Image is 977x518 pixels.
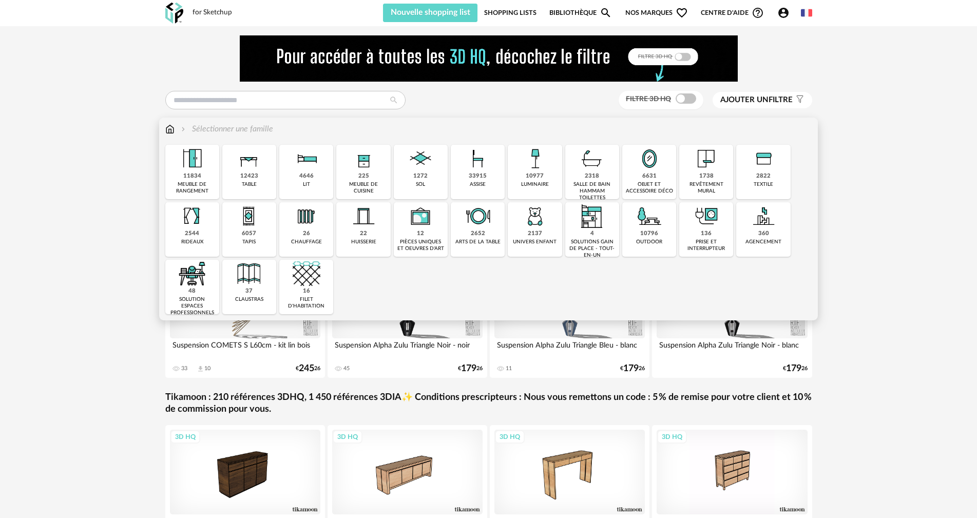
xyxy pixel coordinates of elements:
span: Filter icon [793,95,804,105]
div: 3D HQ [657,430,687,444]
span: filtre [720,95,793,105]
img: filet.png [293,260,320,287]
img: ToutEnUn.png [578,202,606,230]
div: 33915 [469,172,487,180]
div: 4646 [299,172,314,180]
img: PriseInter.png [693,202,720,230]
div: 10 [204,365,210,372]
div: € 26 [783,365,808,372]
span: Account Circle icon [777,7,794,19]
div: for Sketchup [193,8,232,17]
span: Heart Outline icon [676,7,688,19]
div: 1738 [699,172,714,180]
div: outdoor [636,239,662,245]
div: tapis [242,239,256,245]
div: pièces uniques et oeuvres d'art [397,239,445,252]
div: € 26 [296,365,320,372]
div: 1272 [413,172,428,180]
img: ArtTable.png [464,202,492,230]
img: Rangement.png [350,145,377,172]
img: OXP [165,3,183,24]
div: 22 [360,230,367,238]
img: Outdoor.png [636,202,663,230]
div: 3D HQ [495,430,525,444]
span: Account Circle icon [777,7,790,19]
img: Rideaux.png [178,202,206,230]
img: svg+xml;base64,PHN2ZyB3aWR0aD0iMTYiIGhlaWdodD0iMTciIHZpZXdCb3g9IjAgMCAxNiAxNyIgZmlsbD0ibm9uZSIgeG... [165,123,175,135]
div: 2822 [756,172,771,180]
div: 33 [181,365,187,372]
a: BibliothèqueMagnify icon [549,4,612,22]
div: meuble de cuisine [339,181,387,195]
img: espace-de-travail.png [178,260,206,287]
img: Textile.png [750,145,777,172]
img: Miroir.png [636,145,663,172]
div: filet d'habitation [282,296,330,310]
div: 16 [303,287,310,295]
div: 10796 [640,230,658,238]
div: prise et interrupteur [682,239,730,252]
img: Luminaire.png [521,145,549,172]
div: agencement [745,239,781,245]
img: Papier%20peint.png [693,145,720,172]
span: 245 [299,365,314,372]
div: objet et accessoire déco [625,181,673,195]
div: revêtement mural [682,181,730,195]
img: Cloison.png [235,260,263,287]
div: Suspension Alpha Zulu Triangle Noir - noir [332,338,483,359]
span: Download icon [197,365,204,373]
div: 12 [417,230,424,238]
button: Nouvelle shopping list [383,4,478,22]
div: 136 [701,230,712,238]
img: Assise.png [464,145,492,172]
img: Radiateur.png [293,202,320,230]
div: Suspension Alpha Zulu Triangle Bleu - blanc [494,338,645,359]
span: 179 [623,365,639,372]
div: arts de la table [455,239,501,245]
img: Tapis.png [235,202,263,230]
img: Sol.png [407,145,434,172]
span: Ajouter un [720,96,769,104]
img: Salle%20de%20bain.png [578,145,606,172]
img: UniversEnfant.png [521,202,549,230]
span: Nouvelle shopping list [391,8,470,16]
span: Magnify icon [600,7,612,19]
span: Filtre 3D HQ [626,95,671,103]
div: 37 [245,287,253,295]
img: FILTRE%20HQ%20NEW_V1%20(4).gif [240,35,738,82]
div: 2544 [185,230,199,238]
div: lit [303,181,310,188]
img: Huiserie.png [350,202,377,230]
div: meuble de rangement [168,181,216,195]
div: claustras [235,296,263,303]
div: Sélectionner une famille [179,123,273,135]
div: 4 [590,230,594,238]
div: 2318 [585,172,599,180]
div: huisserie [351,239,376,245]
span: 179 [786,365,801,372]
div: univers enfant [513,239,557,245]
img: Literie.png [293,145,320,172]
div: solution espaces professionnels [168,296,216,316]
div: chauffage [291,239,322,245]
div: 3D HQ [333,430,362,444]
div: 6057 [242,230,256,238]
div: 12423 [240,172,258,180]
a: Tikamoon : 210 références 3DHQ, 1 450 références 3DIA✨ Conditions prescripteurs : Nous vous remet... [165,392,812,416]
div: 11 [506,365,512,372]
div: 3D HQ [170,430,200,444]
div: table [242,181,257,188]
span: Centre d'aideHelp Circle Outline icon [701,7,764,19]
div: 6631 [642,172,657,180]
button: Ajouter unfiltre Filter icon [713,92,812,108]
img: svg+xml;base64,PHN2ZyB3aWR0aD0iMTYiIGhlaWdodD0iMTYiIHZpZXdCb3g9IjAgMCAxNiAxNiIgZmlsbD0ibm9uZSIgeG... [179,123,187,135]
div: sol [416,181,425,188]
div: Suspension COMETS S L60cm - kit lin bois [170,338,321,359]
img: Agencement.png [750,202,777,230]
span: Nos marques [625,4,688,22]
img: Meuble%20de%20rangement.png [178,145,206,172]
div: 48 [188,287,196,295]
div: 2652 [471,230,485,238]
span: Help Circle Outline icon [752,7,764,19]
div: € 26 [620,365,645,372]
